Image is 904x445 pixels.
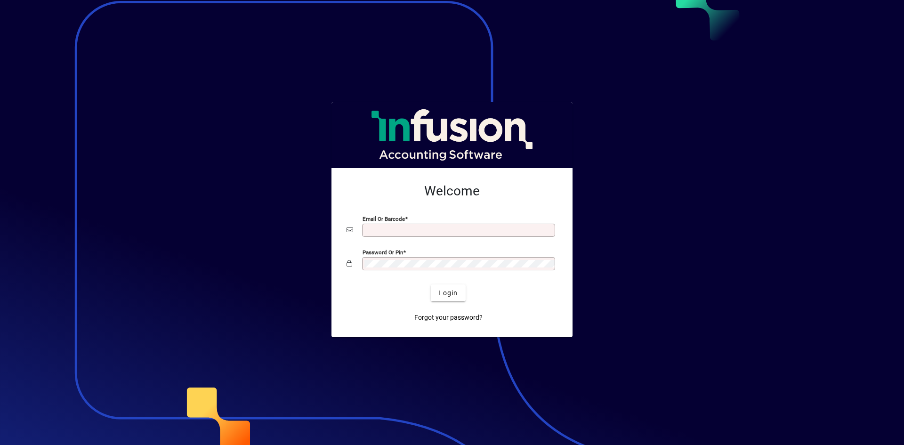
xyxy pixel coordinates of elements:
[438,288,458,298] span: Login
[363,249,403,256] mat-label: Password or Pin
[347,183,557,199] h2: Welcome
[363,216,405,222] mat-label: Email or Barcode
[414,313,483,323] span: Forgot your password?
[431,284,465,301] button: Login
[411,309,486,326] a: Forgot your password?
